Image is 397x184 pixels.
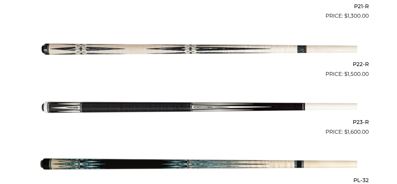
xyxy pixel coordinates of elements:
h2: P23-R [29,116,369,128]
h2: P21-R [29,0,369,12]
a: P22-R $1,500.00 [29,23,369,78]
img: P22-R [40,23,357,75]
span: $ [344,13,347,19]
h2: P22-R [29,58,369,70]
bdi: 1,300.00 [344,13,369,19]
bdi: 1,500.00 [344,71,369,77]
a: P23-R $1,600.00 [29,81,369,136]
span: $ [344,71,347,77]
span: $ [344,129,347,135]
img: P23-R [40,81,357,134]
bdi: 1,600.00 [344,129,369,135]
